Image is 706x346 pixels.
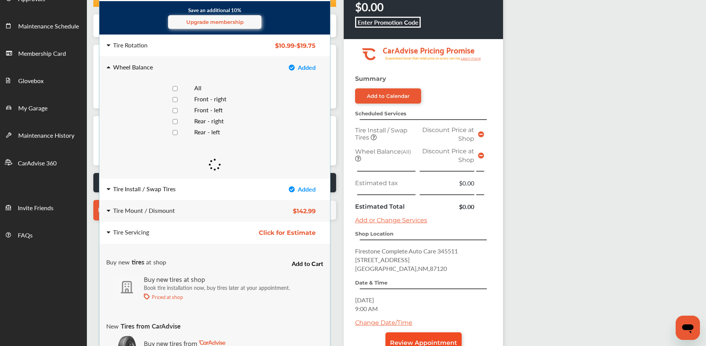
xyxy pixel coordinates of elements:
div: Add to Calendar [367,93,410,99]
small: (All) [401,149,411,155]
div: Tire Install / Swap Tires [113,186,176,192]
iframe: Button to launch messaging window [676,316,700,340]
small: Save an additional 10% [105,6,324,29]
img: tire-at-shop.8d87e6de.svg [113,274,141,300]
a: Issues or Questions? Call CarAdvise [PHONE_NUMBER] [93,173,336,192]
span: All [194,83,201,92]
a: Add to Calendar [355,88,421,104]
span: Added [298,63,316,72]
span: Discount Price at Shop [422,126,474,142]
span: Firestone Complete Auto Care 345511 [355,247,458,255]
span: Maintenance History [18,131,74,141]
p: Book tire installation now, buy tires later at your appointment. [144,285,290,291]
span: Upgrade membership [186,19,244,25]
span: Click for Estimate [259,229,316,236]
td: Estimated tax [353,177,418,189]
span: Front - left [194,105,223,114]
tspan: Learn more [461,56,481,60]
img: price-tag.a6a2772c.svg [144,294,150,300]
a: Maintenance Schedule [0,12,86,39]
img: CarAdvise-Logo.a185816e.svg [199,341,225,345]
strong: Scheduled Services [355,110,406,116]
td: Estimated Total [353,200,418,213]
span: [DATE] [355,296,374,304]
div: Add to Cart [292,252,337,267]
span: FAQs [18,231,33,241]
span: tires [132,257,144,266]
div: Wheel Balance [113,64,153,70]
span: [GEOGRAPHIC_DATA] , NM , 87120 [355,264,447,273]
tspan: CarAdvise Pricing Promise [383,43,475,57]
span: Maintenance Schedule [18,22,79,31]
b: Enter Promotion Code [358,18,418,27]
td: $0.00 [418,177,476,189]
span: Front - right [194,94,226,103]
strong: Shop Location [355,231,393,237]
span: Invite Friends [18,203,53,213]
span: My Garage [18,104,47,113]
span: Membership Card [18,49,66,59]
div: Tire Rotation [113,42,148,48]
span: Discount Price at Shop [422,148,474,164]
span: $142.99 [293,208,316,215]
a: Membership Card [0,39,86,66]
span: [STREET_ADDRESS] [355,255,410,264]
a: Upgrade membership [168,15,261,29]
span: Rear - left [194,127,220,136]
span: 9:00 AM [355,304,378,313]
span: Browse Services [98,206,149,214]
span: Added [298,185,316,193]
span: Rear - right [194,116,224,125]
a: Change Date/Time [355,319,412,326]
span: Wheel Balance [355,148,411,155]
span: Tires from CarAdvise [121,321,181,330]
div: Buy new at shop [106,259,166,265]
span: CarAdvise 360 [18,159,57,168]
div: Buy new tires at shop [144,273,290,285]
div: New [106,323,181,329]
span: Tire Install / Swap Tires [355,127,407,141]
div: Tire Servicing [113,230,149,236]
span: Glovebox [18,76,44,86]
a: Add or Change Services [355,217,427,224]
strong: Date & Time [355,280,387,286]
span: $10.99 - $19.75 [275,42,316,49]
p: Priced at shop [152,294,183,300]
a: Browse Services [93,200,153,220]
strong: Summary [355,75,386,82]
td: $0.00 [418,200,476,213]
a: Maintenance History [0,121,86,148]
tspan: Guaranteed lower than retail price on every service. [385,56,461,61]
a: Glovebox [0,66,86,94]
a: My Garage [0,94,86,121]
div: Tire Mount / Dismount [113,208,175,214]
